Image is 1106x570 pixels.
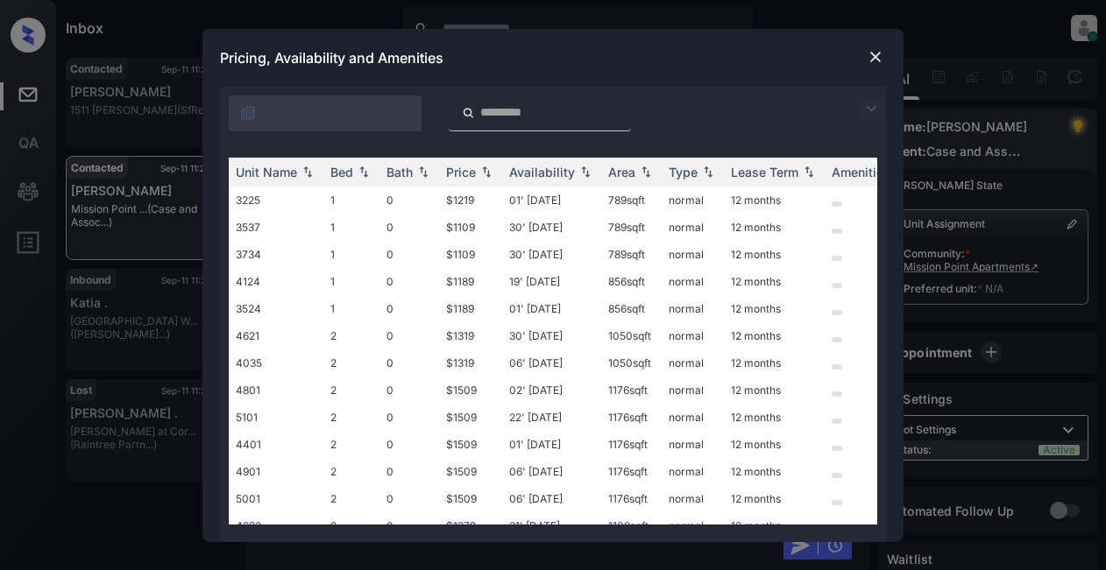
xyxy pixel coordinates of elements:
[229,241,323,268] td: 3734
[502,376,601,404] td: 02' [DATE]
[502,186,601,214] td: 01' [DATE]
[330,165,353,179] div: Bed
[379,241,439,268] td: 0
[239,104,257,122] img: icon-zuma
[386,165,413,179] div: Bath
[439,376,502,404] td: $1509
[861,98,882,119] img: icon-zuma
[601,404,662,431] td: 1176 sqft
[832,165,890,179] div: Amenities
[601,512,662,539] td: 1108 sqft
[800,165,818,178] img: sorting
[323,349,379,376] td: 2
[662,241,724,268] td: normal
[601,376,662,404] td: 1176 sqft
[637,165,655,178] img: sorting
[229,376,323,404] td: 4801
[323,376,379,404] td: 2
[379,214,439,241] td: 0
[724,512,825,539] td: 12 months
[724,322,825,349] td: 12 months
[731,165,798,179] div: Lease Term
[439,431,502,458] td: $1509
[662,458,724,485] td: normal
[446,165,476,179] div: Price
[724,268,825,295] td: 12 months
[662,376,724,404] td: normal
[229,404,323,431] td: 5101
[608,165,635,179] div: Area
[601,186,662,214] td: 789 sqft
[502,214,601,241] td: 30' [DATE]
[669,165,698,179] div: Type
[379,295,439,322] td: 0
[502,268,601,295] td: 19' [DATE]
[323,485,379,512] td: 2
[379,322,439,349] td: 0
[229,214,323,241] td: 3537
[355,165,372,178] img: sorting
[577,165,594,178] img: sorting
[662,322,724,349] td: normal
[724,214,825,241] td: 12 months
[601,268,662,295] td: 856 sqft
[323,295,379,322] td: 1
[229,458,323,485] td: 4901
[724,431,825,458] td: 12 months
[662,485,724,512] td: normal
[601,349,662,376] td: 1050 sqft
[601,322,662,349] td: 1050 sqft
[601,458,662,485] td: 1176 sqft
[601,485,662,512] td: 1176 sqft
[323,512,379,539] td: 2
[478,165,495,178] img: sorting
[379,404,439,431] td: 0
[439,295,502,322] td: $1189
[439,241,502,268] td: $1109
[502,404,601,431] td: 22' [DATE]
[236,165,297,179] div: Unit Name
[662,186,724,214] td: normal
[502,349,601,376] td: 06' [DATE]
[229,349,323,376] td: 4035
[724,349,825,376] td: 12 months
[724,404,825,431] td: 12 months
[439,485,502,512] td: $1509
[502,322,601,349] td: 30' [DATE]
[379,458,439,485] td: 0
[662,404,724,431] td: normal
[323,214,379,241] td: 1
[439,186,502,214] td: $1219
[202,29,904,87] div: Pricing, Availability and Amenities
[379,268,439,295] td: 0
[502,458,601,485] td: 06' [DATE]
[323,458,379,485] td: 2
[323,241,379,268] td: 1
[439,214,502,241] td: $1109
[439,322,502,349] td: $1319
[229,295,323,322] td: 3524
[601,295,662,322] td: 856 sqft
[229,268,323,295] td: 4124
[462,105,475,121] img: icon-zuma
[379,485,439,512] td: 0
[379,431,439,458] td: 0
[439,268,502,295] td: $1189
[724,241,825,268] td: 12 months
[379,349,439,376] td: 0
[229,485,323,512] td: 5001
[601,241,662,268] td: 789 sqft
[662,349,724,376] td: normal
[662,214,724,241] td: normal
[323,268,379,295] td: 1
[229,431,323,458] td: 4401
[502,485,601,512] td: 06' [DATE]
[439,349,502,376] td: $1319
[323,322,379,349] td: 2
[323,404,379,431] td: 2
[662,431,724,458] td: normal
[379,512,439,539] td: 0
[662,268,724,295] td: normal
[439,404,502,431] td: $1509
[439,458,502,485] td: $1509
